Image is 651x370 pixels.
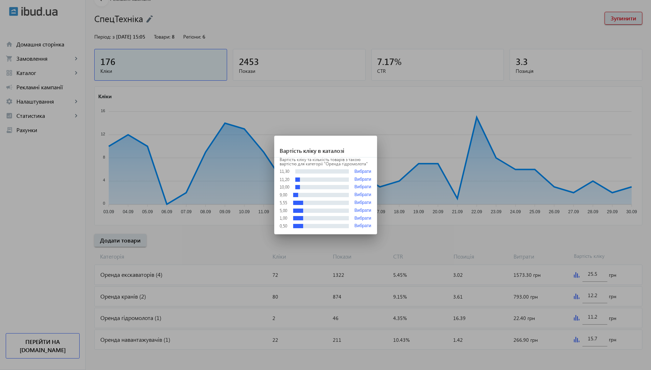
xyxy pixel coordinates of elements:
[355,177,371,182] button: Вибрати
[280,216,287,220] div: 1,00
[280,157,371,166] p: Вартість кліку та кількість товарів з такою вартістю для категорії "Оренда гідромолота"
[355,208,371,213] button: Вибрати
[355,200,371,205] button: Вибрати
[280,224,287,228] div: 0,50
[355,216,371,221] button: Вибрати
[355,169,371,174] button: Вибрати
[280,169,290,174] div: 11,30
[280,185,290,189] div: 10,00
[355,192,371,197] button: Вибрати
[280,193,287,197] div: 9,00
[280,209,287,213] div: 5,00
[280,177,290,182] div: 11,20
[274,136,377,157] h1: Вартість кліку в каталозі
[280,201,287,205] div: 5,55
[355,185,371,190] button: Вибрати
[355,224,371,229] button: Вибрати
